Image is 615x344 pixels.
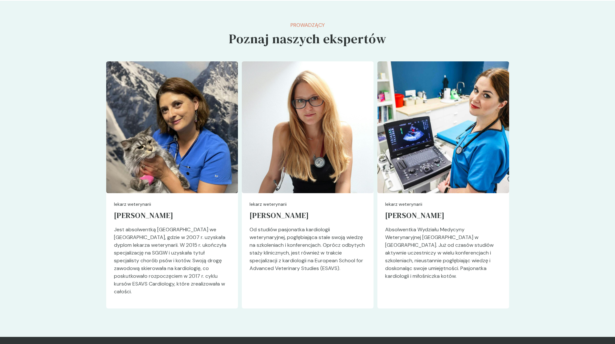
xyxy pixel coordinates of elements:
[114,208,230,226] a: [PERSON_NAME]
[250,208,366,226] a: [PERSON_NAME]
[385,201,501,208] p: lekarz weterynarii
[250,201,366,208] p: lekarz weterynarii
[385,226,501,285] p: Absolwentka Wydziału Medycyny Weterynaryjnej [GEOGRAPHIC_DATA] w [GEOGRAPHIC_DATA]. Już od czasów...
[250,226,366,277] p: Od studiów pasjonatka kardiologii weterynaryjnej, pogłębiająca stale swoją wiedzę na szkoleniach ...
[229,21,386,29] p: Prowadzący
[114,226,230,301] p: Jest absolwentką [GEOGRAPHIC_DATA] we [GEOGRAPHIC_DATA], gdzie w 2007 r. uzyskała dyplom lekarza ...
[385,208,501,226] a: [PERSON_NAME]
[229,29,386,48] h5: Poznaj naszych ekspertów
[114,201,230,208] p: lekarz weterynarii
